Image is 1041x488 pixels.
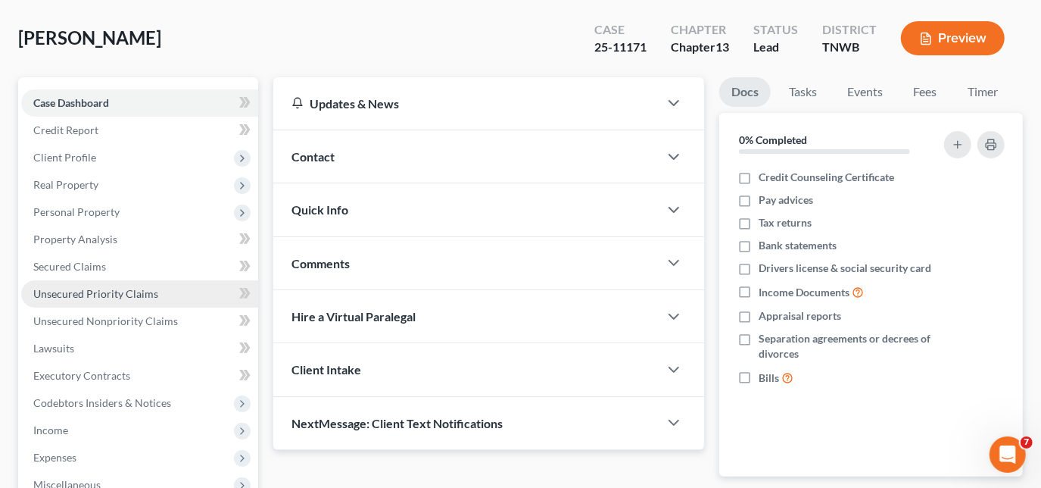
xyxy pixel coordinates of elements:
a: Tasks [777,77,829,107]
img: logo [30,33,132,48]
a: Events [835,77,895,107]
span: Contact [291,149,335,164]
button: Search for help [22,250,281,280]
p: How can we help? [30,133,273,159]
div: Updates & News [291,95,640,111]
div: 25-11171 [594,39,647,56]
span: [PERSON_NAME] [18,27,161,48]
span: Credit Report [33,124,98,136]
div: Statement of Financial Affairs - Payments Made in the Last 90 days [22,286,281,330]
span: Tax returns [759,215,812,230]
a: Secured Claims [21,253,258,280]
span: 7 [1021,436,1033,449]
span: Hire a Virtual Paralegal [291,309,416,324]
span: Secured Claims [33,260,106,273]
span: Personal Property [33,205,120,218]
iframe: Intercom live chat [990,436,1026,473]
div: Case [594,21,647,39]
span: Unsecured Priority Claims [33,287,158,300]
a: Credit Report [21,117,258,144]
span: Bank statements [759,238,837,253]
div: District [822,21,877,39]
span: Help [240,386,264,397]
span: Lawsuits [33,342,74,355]
span: Client Profile [33,151,96,164]
span: Credit Counseling Certificate [759,170,894,185]
span: NextMessage: Client Text Notifications [291,416,503,430]
div: Attorney's Disclosure of Compensation [22,330,281,358]
a: Timer [955,77,1010,107]
span: Pay advices [759,192,813,208]
div: Attorney's Disclosure of Compensation [31,336,254,352]
span: Home [33,386,67,397]
span: Client Intake [291,362,361,377]
button: Help [202,349,303,409]
span: Separation agreements or decrees of divorces [759,331,934,361]
p: Hi there! [30,108,273,133]
span: Search for help [31,258,123,274]
span: Codebtors Insiders & Notices [33,396,171,409]
span: Real Property [33,178,98,191]
img: Profile image for Lindsey [220,24,250,55]
strong: 0% Completed [739,133,807,146]
img: Profile image for James [191,24,221,55]
span: Unsecured Nonpriority Claims [33,314,178,327]
div: We typically reply in a few hours [31,207,253,223]
div: Send us a message [31,191,253,207]
div: Send us a messageWe typically reply in a few hours [15,178,288,236]
div: Status [753,21,798,39]
button: Preview [901,21,1005,55]
a: Fees [901,77,949,107]
div: Chapter [671,39,729,56]
div: Chapter [671,21,729,39]
span: Comments [291,256,350,271]
a: Docs [719,77,771,107]
span: Bills [759,371,779,386]
a: Property Analysis [21,226,258,253]
span: Expenses [33,451,76,464]
span: Case Dashboard [33,96,109,109]
span: Property Analysis [33,233,117,246]
div: Lead [753,39,798,56]
span: Income Documents [759,285,849,300]
span: Messages [126,386,178,397]
span: Executory Contracts [33,369,130,382]
span: 13 [715,39,729,54]
div: TNWB [822,39,877,56]
a: Lawsuits [21,335,258,362]
span: Appraisal reports [759,308,841,324]
a: Case Dashboard [21,89,258,117]
div: Statement of Financial Affairs - Payments Made in the Last 90 days [31,292,254,324]
span: Quick Info [291,202,348,217]
a: Unsecured Nonpriority Claims [21,308,258,335]
div: Close [260,24,288,52]
img: Profile image for Emma [162,24,192,55]
button: Messages [101,349,201,409]
a: Unsecured Priority Claims [21,280,258,308]
a: Executory Contracts [21,362,258,389]
span: Drivers license & social security card [759,261,931,276]
span: Income [33,424,68,436]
